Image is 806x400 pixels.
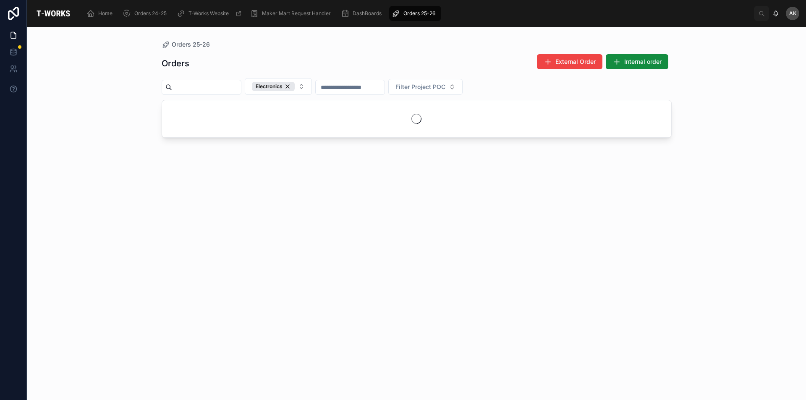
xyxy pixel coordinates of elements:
button: Select Button [388,79,463,95]
span: Internal order [624,58,662,66]
img: App logo [34,7,73,20]
span: External Order [555,58,596,66]
span: T-Works Website [188,10,229,17]
h1: Orders [162,58,189,69]
span: Orders 25-26 [172,40,210,49]
div: scrollable content [80,4,754,23]
a: Orders 25-26 [389,6,441,21]
button: Select Button [245,78,312,95]
a: Orders 24-25 [120,6,173,21]
a: T-Works Website [174,6,246,21]
span: DashBoards [353,10,382,17]
a: Home [84,6,118,21]
div: Electronics [252,82,295,91]
span: Orders 25-26 [403,10,435,17]
a: Orders 25-26 [162,40,210,49]
button: Unselect ELECTRONICS [252,82,295,91]
a: Maker Mart Request Handler [248,6,337,21]
a: DashBoards [338,6,387,21]
span: Maker Mart Request Handler [262,10,331,17]
span: Home [98,10,113,17]
span: Filter Project POC [395,83,445,91]
span: AK [789,10,796,17]
span: Orders 24-25 [134,10,167,17]
button: External Order [537,54,602,69]
button: Internal order [606,54,668,69]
